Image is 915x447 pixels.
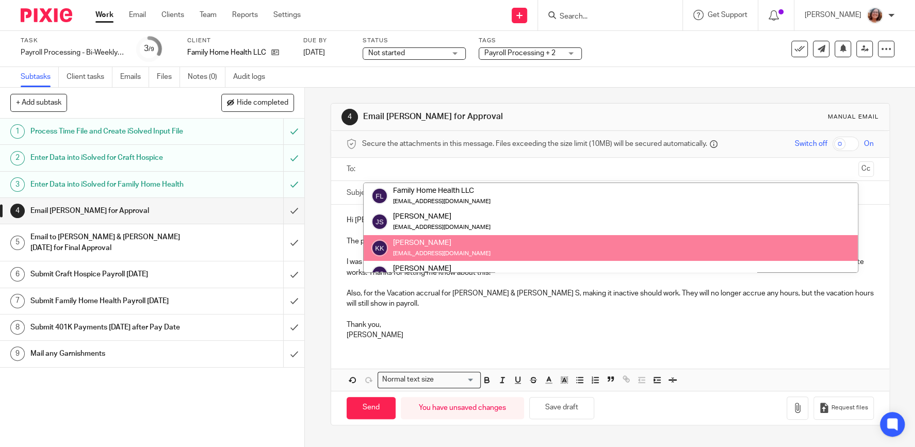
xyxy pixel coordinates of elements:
[157,67,180,87] a: Files
[401,397,524,419] div: You have unsaved changes
[828,113,879,121] div: Manual email
[347,257,874,278] p: I was able to mark [PERSON_NAME] and [PERSON_NAME]'s benefits arrears as paid. Let's both keep an...
[347,288,874,309] p: Also, for the Vacation accrual for [PERSON_NAME] & [PERSON_NAME] S, making it inactive should wor...
[529,397,594,419] button: Save draft
[805,10,861,20] p: [PERSON_NAME]
[30,229,192,256] h1: Email to [PERSON_NAME] & [PERSON_NAME] [DATE] for Final Approval
[120,67,149,87] a: Emails
[144,43,154,55] div: 3
[795,139,827,149] span: Switch off
[30,346,192,361] h1: Mail any Garnishments
[813,396,873,420] button: Request files
[347,164,358,174] label: To:
[233,67,273,87] a: Audit logs
[67,67,112,87] a: Client tasks
[200,10,217,20] a: Team
[371,266,388,282] img: svg%3E
[10,236,25,250] div: 5
[30,150,192,165] h1: Enter Data into iSolved for Craft Hospice
[393,211,491,222] div: [PERSON_NAME]
[30,293,192,309] h1: Submit Family Home Health Payroll [DATE]
[437,374,475,385] input: Search for option
[371,240,388,256] img: svg%3E
[21,37,124,45] label: Task
[867,7,883,24] img: LB%20Reg%20Headshot%208-2-23.jpg
[303,37,350,45] label: Due by
[30,124,192,139] h1: Process Time File and Create iSolved Input File
[10,177,25,192] div: 3
[221,94,294,111] button: Hide completed
[149,46,154,52] small: /9
[378,372,481,388] div: Search for option
[10,94,67,111] button: + Add subtask
[371,188,388,204] img: svg%3E
[347,215,874,225] p: Hi [PERSON_NAME],
[10,204,25,218] div: 4
[363,111,632,122] h1: Email [PERSON_NAME] for Approval
[21,67,59,87] a: Subtasks
[30,267,192,282] h1: Submit Craft Hospice Payroll [DATE]
[347,188,373,198] label: Subject:
[393,251,491,256] small: [EMAIL_ADDRESS][DOMAIN_NAME]
[380,374,436,385] span: Normal text size
[708,11,747,19] span: Get Support
[129,10,146,20] a: Email
[232,10,258,20] a: Reports
[188,67,225,87] a: Notes (0)
[21,47,124,58] div: Payroll Processing - Bi-Weekly - Family Home Health
[10,124,25,139] div: 1
[10,294,25,308] div: 7
[30,320,192,335] h1: Submit 401K Payments [DATE] after Pay Date
[559,12,651,22] input: Search
[858,161,874,177] button: Cc
[10,346,25,361] div: 9
[347,236,874,246] p: The payroll has been entered for Craft Hospice & Family Home Health. Please review and let me kno...
[368,49,405,57] span: Not started
[10,267,25,282] div: 6
[393,198,491,204] small: [EMAIL_ADDRESS][DOMAIN_NAME]
[393,186,491,196] div: Family Home Health LLC
[237,99,288,107] span: Hide completed
[273,10,301,20] a: Settings
[30,203,192,219] h1: Email [PERSON_NAME] for Approval
[363,37,466,45] label: Status
[161,10,184,20] a: Clients
[10,151,25,165] div: 2
[21,8,72,22] img: Pixie
[341,109,358,125] div: 4
[831,404,868,412] span: Request files
[187,47,266,58] p: Family Home Health LLC
[362,139,707,149] span: Secure the attachments in this message. Files exceeding the size limit (10MB) will be secured aut...
[393,237,491,247] div: [PERSON_NAME]
[10,320,25,335] div: 8
[393,263,583,274] div: [PERSON_NAME]
[95,10,113,20] a: Work
[347,330,874,340] p: [PERSON_NAME]
[347,397,396,419] input: Send
[303,49,325,56] span: [DATE]
[187,37,290,45] label: Client
[30,177,192,192] h1: Enter Data into iSolved for Family Home Health
[347,309,874,330] p: Thank you,
[864,139,874,149] span: On
[371,213,388,230] img: svg%3E
[393,224,491,230] small: [EMAIL_ADDRESS][DOMAIN_NAME]
[484,49,555,57] span: Payroll Processing + 2
[479,37,582,45] label: Tags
